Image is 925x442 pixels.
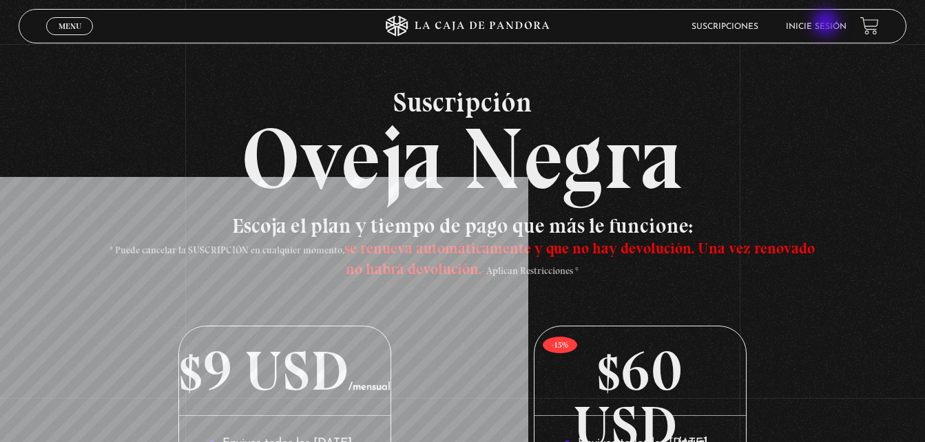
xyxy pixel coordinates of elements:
[534,326,746,416] p: $60 USD
[692,23,758,31] a: Suscripciones
[110,244,815,277] span: * Puede cancelar la SUSCRIPCIÓN en cualquier momento, - Aplican Restricciones *
[786,23,846,31] a: Inicie sesión
[179,326,391,416] p: $9 USD
[860,17,879,35] a: View your shopping cart
[59,22,81,30] span: Menu
[107,215,818,277] h3: Escoja el plan y tiempo de pago que más le funcione:
[19,88,906,116] span: Suscripción
[54,34,86,43] span: Cerrar
[19,88,906,202] h2: Oveja Negra
[349,382,391,392] span: /mensual
[344,239,815,278] span: se renueva automáticamente y que no hay devolución. Una vez renovado no habrá devolución.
